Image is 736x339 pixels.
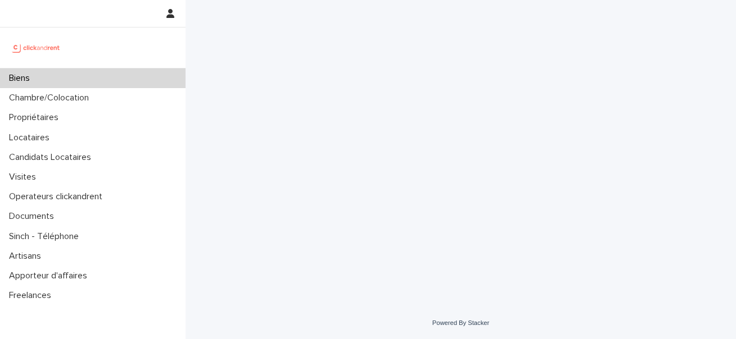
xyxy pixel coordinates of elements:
img: UCB0brd3T0yccxBKYDjQ [9,36,64,59]
p: Artisans [4,251,50,262]
p: Biens [4,73,39,84]
p: Candidats Locataires [4,152,100,163]
p: Locataires [4,132,58,143]
p: Operateurs clickandrent [4,191,111,202]
p: Sinch - Téléphone [4,231,88,242]
p: Propriétaires [4,112,67,123]
p: Chambre/Colocation [4,93,98,103]
p: Documents [4,211,63,222]
p: Apporteur d'affaires [4,271,96,281]
p: Visites [4,172,45,182]
a: Powered By Stacker [432,319,489,326]
p: Freelances [4,290,60,301]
